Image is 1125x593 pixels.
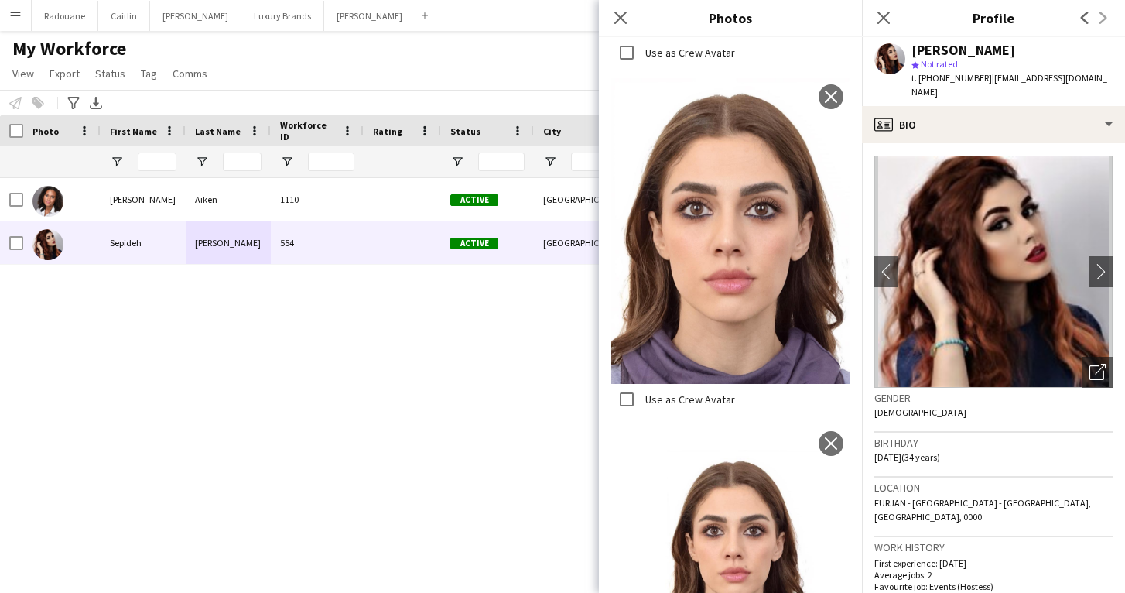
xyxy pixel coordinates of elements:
[89,63,132,84] a: Status
[50,67,80,81] span: Export
[874,569,1113,581] p: Average jobs: 2
[150,1,241,31] button: [PERSON_NAME]
[101,221,186,264] div: Sepideh
[534,221,627,264] div: [GEOGRAPHIC_DATA]
[308,153,354,171] input: Workforce ID Filter Input
[271,178,364,221] div: 1110
[874,406,966,418] span: [DEMOGRAPHIC_DATA]
[874,540,1113,554] h3: Work history
[32,186,63,217] img: Isabella Aiken
[599,8,862,28] h3: Photos
[874,581,1113,592] p: Favourite job: Events (Hostess)
[874,481,1113,495] h3: Location
[450,194,498,206] span: Active
[32,1,98,31] button: Radouane
[1082,357,1113,388] div: Open photos pop-in
[534,178,627,221] div: [GEOGRAPHIC_DATA]
[6,63,40,84] a: View
[12,37,126,60] span: My Workforce
[166,63,214,84] a: Comms
[32,229,63,260] img: Sepideh Salehi
[450,125,480,137] span: Status
[195,125,241,137] span: Last Name
[173,67,207,81] span: Comms
[874,557,1113,569] p: First experience: [DATE]
[110,155,124,169] button: Open Filter Menu
[98,1,150,31] button: Caitlin
[911,72,1107,98] span: | [EMAIL_ADDRESS][DOMAIN_NAME]
[280,119,336,142] span: Workforce ID
[135,63,163,84] a: Tag
[543,125,561,137] span: City
[186,221,271,264] div: [PERSON_NAME]
[874,156,1113,388] img: Crew avatar or photo
[110,125,157,137] span: First Name
[478,153,525,171] input: Status Filter Input
[32,125,59,137] span: Photo
[911,43,1015,57] div: [PERSON_NAME]
[862,106,1125,143] div: Bio
[874,451,940,463] span: [DATE] (34 years)
[95,67,125,81] span: Status
[101,178,186,221] div: [PERSON_NAME]
[138,153,176,171] input: First Name Filter Input
[141,67,157,81] span: Tag
[280,155,294,169] button: Open Filter Menu
[921,58,958,70] span: Not rated
[241,1,324,31] button: Luxury Brands
[642,392,735,406] label: Use as Crew Avatar
[611,78,850,385] img: Crew photo 1008824
[874,391,1113,405] h3: Gender
[223,153,262,171] input: Last Name Filter Input
[195,155,209,169] button: Open Filter Menu
[543,155,557,169] button: Open Filter Menu
[450,238,498,249] span: Active
[186,178,271,221] div: Aiken
[642,46,735,60] label: Use as Crew Avatar
[373,125,402,137] span: Rating
[271,221,364,264] div: 554
[43,63,86,84] a: Export
[64,94,83,112] app-action-btn: Advanced filters
[324,1,415,31] button: [PERSON_NAME]
[911,72,992,84] span: t. [PHONE_NUMBER]
[862,8,1125,28] h3: Profile
[450,155,464,169] button: Open Filter Menu
[874,497,1091,523] span: FURJAN - [GEOGRAPHIC_DATA] - [GEOGRAPHIC_DATA], [GEOGRAPHIC_DATA], 0000
[12,67,34,81] span: View
[571,153,617,171] input: City Filter Input
[87,94,105,112] app-action-btn: Export XLSX
[874,436,1113,450] h3: Birthday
